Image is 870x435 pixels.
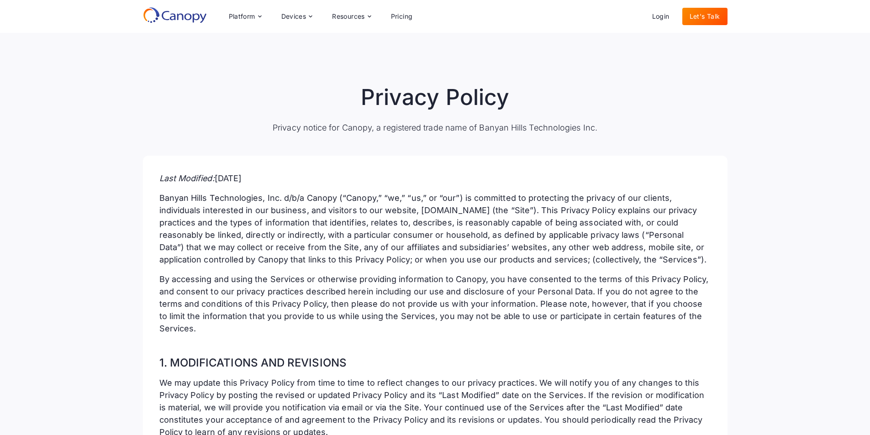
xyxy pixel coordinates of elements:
div: Resources [325,7,378,26]
h2: 1. MODIFICATIONS AND REVISIONS [159,342,711,370]
a: Let's Talk [682,8,728,25]
div: Devices [281,13,306,20]
div: Platform [221,7,269,26]
a: Login [645,8,677,25]
p: [DATE] [159,172,711,184]
div: Devices [274,7,320,26]
div: Privacy notice for Canopy, a registered trade name of Banyan Hills Technologies Inc. [143,121,728,134]
h1: Privacy Policy [143,84,728,110]
p: Banyan Hills Technologies, Inc. d/b/a Canopy (“Canopy,” “we,” “us,” or “our”) is committed to pro... [159,192,711,266]
em: Last Modified: [159,173,215,183]
p: By accessing and using the Services or otherwise providing information to Canopy, you have consen... [159,273,711,335]
div: Resources [332,13,365,20]
a: Pricing [384,8,420,25]
div: Platform [229,13,255,20]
